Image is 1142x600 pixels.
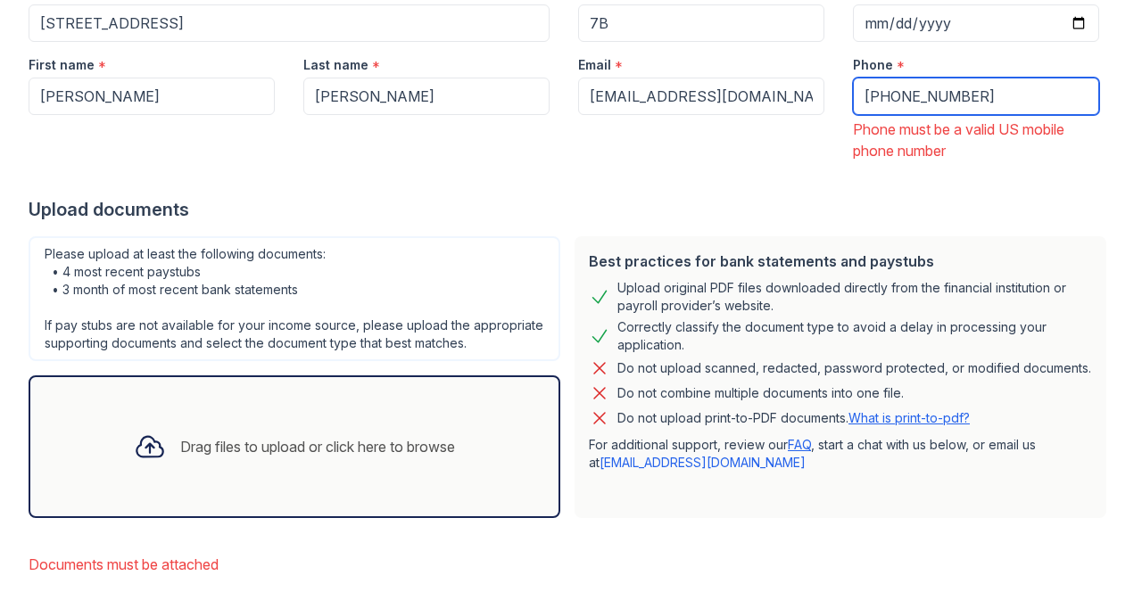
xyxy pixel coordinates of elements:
p: For additional support, review our , start a chat with us below, or email us at [589,436,1092,472]
div: Upload original PDF files downloaded directly from the financial institution or payroll provider’... [617,279,1092,315]
div: Best practices for bank statements and paystubs [589,251,1092,272]
div: Correctly classify the document type to avoid a delay in processing your application. [617,318,1092,354]
label: Phone [853,56,893,74]
label: Email [578,56,611,74]
a: [EMAIL_ADDRESS][DOMAIN_NAME] [600,455,806,470]
div: Phone must be a valid US mobile phone number [853,119,1099,161]
div: Do not combine multiple documents into one file. [617,382,904,404]
div: Do not upload scanned, redacted, password protected, or modified documents. [617,358,1091,379]
a: FAQ [788,437,811,452]
label: Last name [303,56,368,74]
label: First name [29,56,95,74]
div: Please upload at least the following documents: • 4 most recent paystubs • 3 month of most recent... [29,236,560,361]
div: Drag files to upload or click here to browse [180,436,455,457]
p: Do not upload print-to-PDF documents. [617,409,970,427]
div: Upload documents [29,197,1113,222]
a: What is print-to-pdf? [848,410,970,425]
li: Documents must be attached [29,547,1113,582]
